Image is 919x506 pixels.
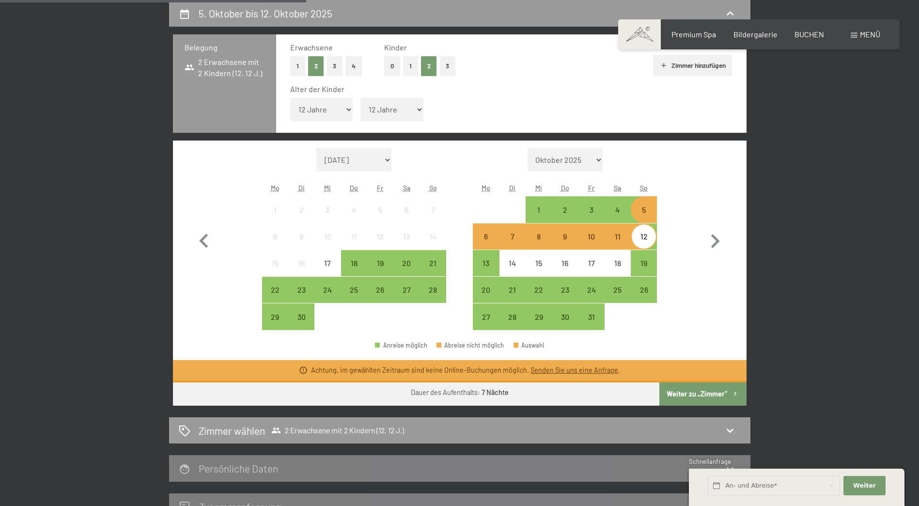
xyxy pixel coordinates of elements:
div: 21 [421,259,445,284]
div: Mon Oct 20 2025 [473,277,499,303]
div: 13 [394,233,419,257]
div: 24 [579,286,603,310]
div: 28 [421,286,445,310]
div: 24 [315,286,340,310]
div: 18 [342,259,366,284]
button: 0 [384,56,400,76]
div: Sun Sep 14 2025 [420,223,446,250]
div: Wed Oct 29 2025 [526,303,552,330]
div: Anreise nicht möglich [314,223,341,250]
div: Anreise möglich [393,250,420,276]
div: Fri Sep 12 2025 [367,223,393,250]
div: Thu Sep 25 2025 [341,277,367,303]
abbr: Freitag [588,184,594,192]
div: Anreise möglich [262,277,288,303]
div: Sun Sep 07 2025 [420,196,446,222]
span: Schnellanfrage [689,458,731,465]
div: Anreise möglich [288,303,314,330]
div: Wed Sep 10 2025 [314,223,341,250]
div: Wed Sep 03 2025 [314,196,341,222]
div: Mon Oct 13 2025 [473,250,499,276]
div: 12 [632,233,656,257]
div: Sun Sep 21 2025 [420,250,446,276]
div: Mon Sep 08 2025 [262,223,288,250]
a: Premium Spa [671,30,716,39]
div: Wed Oct 08 2025 [526,223,552,250]
button: 3 [327,56,343,76]
div: Anreise möglich [375,342,427,348]
h2: Persönliche Daten [199,462,278,474]
span: Weiter [853,481,876,490]
abbr: Mittwoch [535,184,542,192]
div: 7 [421,206,445,230]
div: 29 [527,313,551,337]
button: 1 [403,56,418,76]
div: Anreise möglich [578,277,604,303]
div: Anreise möglich [578,196,604,222]
div: Anreise möglich [473,303,499,330]
abbr: Mittwoch [324,184,331,192]
div: Tue Oct 21 2025 [499,277,526,303]
div: Anreise möglich [552,196,578,222]
div: Thu Oct 23 2025 [552,277,578,303]
div: Anreise möglich [288,277,314,303]
div: Fri Oct 03 2025 [578,196,604,222]
div: 10 [315,233,340,257]
abbr: Sonntag [429,184,437,192]
div: 12 [368,233,392,257]
div: Mon Sep 15 2025 [262,250,288,276]
span: 2 Erwachsene mit 2 Kindern (12, 12 J.) [185,57,265,79]
div: Anreise möglich [605,277,631,303]
div: 16 [553,259,577,284]
abbr: Donnerstag [350,184,358,192]
div: Anreise möglich [314,277,341,303]
div: Sun Oct 26 2025 [631,277,657,303]
div: Fri Sep 19 2025 [367,250,393,276]
div: Mon Oct 06 2025 [473,223,499,250]
a: BUCHEN [794,30,824,39]
abbr: Montag [482,184,490,192]
abbr: Montag [271,184,280,192]
div: Tue Sep 02 2025 [288,196,314,222]
div: Tue Oct 07 2025 [499,223,526,250]
div: 2 [289,206,313,230]
div: Anreise möglich [473,250,499,276]
div: Mon Oct 27 2025 [473,303,499,330]
span: 2 Erwachsene mit 2 Kindern (12, 12 J.) [271,426,404,435]
div: 5 [368,206,392,230]
div: 2 [553,206,577,230]
div: Anreise möglich [499,277,526,303]
div: Thu Oct 09 2025 [552,223,578,250]
button: Zimmer hinzufügen [653,55,732,76]
span: Menü [860,30,880,39]
div: 25 [606,286,630,310]
div: 6 [474,233,498,257]
div: Anreise nicht möglich [314,196,341,222]
div: Sun Oct 05 2025 [631,196,657,222]
div: Anreise nicht möglich [393,223,420,250]
div: Tue Sep 23 2025 [288,277,314,303]
h2: Zimmer wählen [199,424,265,438]
div: 23 [553,286,577,310]
div: Sat Oct 18 2025 [605,250,631,276]
div: Tue Oct 28 2025 [499,303,526,330]
span: Bildergalerie [733,30,778,39]
div: 11 [606,233,630,257]
div: 26 [368,286,392,310]
div: Anreise möglich [367,250,393,276]
button: Weiter [843,476,885,496]
div: 20 [474,286,498,310]
div: Mon Sep 01 2025 [262,196,288,222]
div: Sun Oct 12 2025 [631,223,657,250]
div: Alter der Kinder [290,84,725,95]
div: Anreise möglich [473,277,499,303]
div: Wed Oct 15 2025 [526,250,552,276]
div: 3 [579,206,603,230]
button: 2 [308,56,324,76]
div: 14 [500,259,525,284]
div: Fri Oct 31 2025 [578,303,604,330]
div: 1 [263,206,287,230]
div: Anreise nicht möglich [499,250,526,276]
div: 30 [553,313,577,337]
